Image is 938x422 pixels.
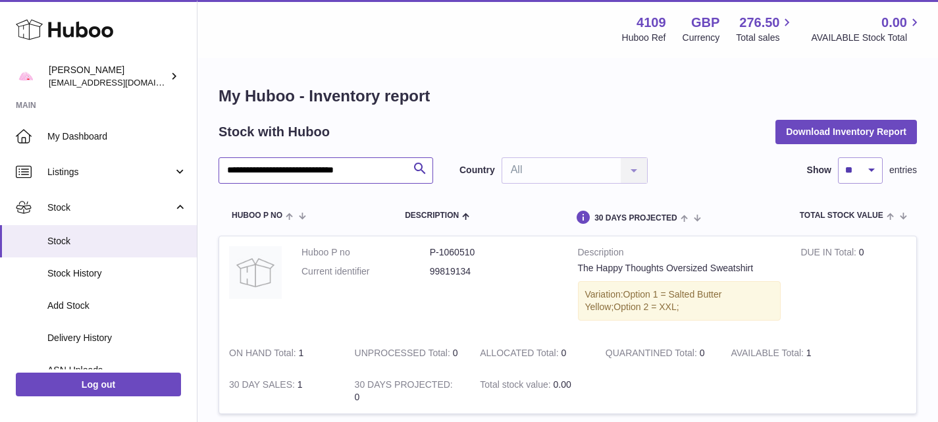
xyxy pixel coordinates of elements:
[683,32,720,44] div: Currency
[637,14,666,32] strong: 4109
[578,262,781,275] div: The Happy Thoughts Oversized Sweatshirt
[345,369,471,413] td: 0
[229,379,298,393] strong: 30 DAY SALES
[800,247,858,261] strong: DUE IN Total
[219,86,917,107] h1: My Huboo - Inventory report
[881,14,907,32] span: 0.00
[355,379,453,393] strong: 30 DAYS PROJECTED
[405,211,459,220] span: Description
[807,164,831,176] label: Show
[49,77,194,88] span: [EMAIL_ADDRESS][DOMAIN_NAME]
[430,265,558,278] dd: 99819134
[47,300,187,312] span: Add Stock
[585,289,722,312] span: Option 1 = Salted Butter Yellow;
[606,348,700,361] strong: QUARANTINED Total
[811,14,922,44] a: 0.00 AVAILABLE Stock Total
[800,211,883,220] span: Total stock value
[345,337,471,369] td: 0
[47,364,187,377] span: ASN Uploads
[16,373,181,396] a: Log out
[775,120,917,144] button: Download Inventory Report
[430,246,558,259] dd: P-1060510
[301,246,430,259] dt: Huboo P no
[49,64,167,89] div: [PERSON_NAME]
[47,201,173,214] span: Stock
[578,246,781,262] strong: Description
[736,14,795,44] a: 276.50 Total sales
[16,66,36,86] img: hello@limpetstore.com
[47,130,187,143] span: My Dashboard
[47,166,173,178] span: Listings
[739,14,779,32] span: 276.50
[480,348,561,361] strong: ALLOCATED Total
[594,214,677,223] span: 30 DAYS PROJECTED
[219,123,330,141] h2: Stock with Huboo
[613,302,679,312] span: Option 2 = XXL;
[480,379,553,393] strong: Total stock value
[791,236,916,337] td: 0
[219,369,345,413] td: 1
[219,337,345,369] td: 1
[736,32,795,44] span: Total sales
[355,348,453,361] strong: UNPROCESSED Total
[470,337,596,369] td: 0
[700,348,705,358] span: 0
[459,164,495,176] label: Country
[229,246,282,299] img: product image
[811,32,922,44] span: AVAILABLE Stock Total
[554,379,571,390] span: 0.00
[731,348,806,361] strong: AVAILABLE Total
[232,211,282,220] span: Huboo P no
[691,14,719,32] strong: GBP
[47,332,187,344] span: Delivery History
[721,337,847,369] td: 1
[301,265,430,278] dt: Current identifier
[578,281,781,321] div: Variation:
[47,267,187,280] span: Stock History
[229,348,299,361] strong: ON HAND Total
[889,164,917,176] span: entries
[47,235,187,248] span: Stock
[622,32,666,44] div: Huboo Ref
